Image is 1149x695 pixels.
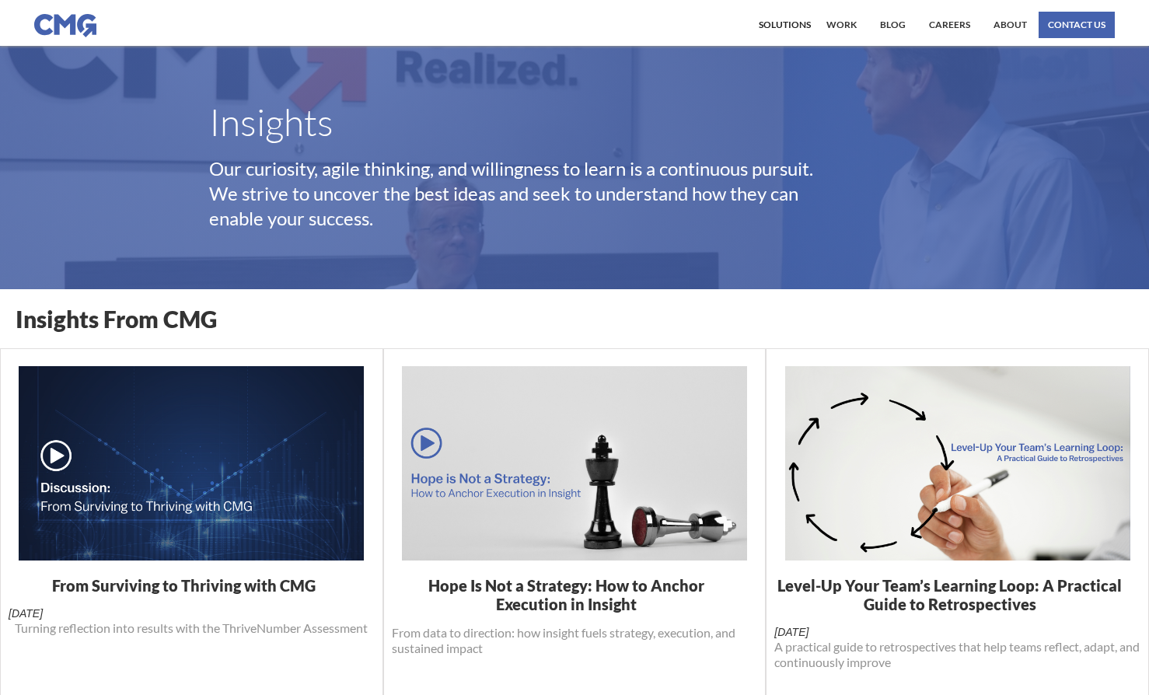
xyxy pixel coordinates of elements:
[392,576,758,613] h1: Hope Is Not a Strategy: How to Anchor Execution in Insight
[774,576,1140,686] a: Level-Up Your Team’s Learning Loop: A Practical Guide to Retrospectives[DATE]A practical guide to...
[990,12,1031,38] a: About
[822,12,861,38] a: work
[759,20,811,30] div: Solutions
[392,625,758,656] p: From data to direction: how insight fuels strategy, execution, and sustained impact
[774,576,1140,613] h1: Level-Up Your Team’s Learning Loop: A Practical Guide to Retrospectives
[209,156,862,231] p: Our curiosity, agile thinking, and willingness to learn is a continuous pursuit. We strive to unc...
[774,625,808,639] div: [DATE]
[392,576,758,672] a: Hope Is Not a Strategy: How to Anchor Execution in InsightFrom data to direction: how insight fue...
[1048,20,1105,30] div: contact us
[774,639,1140,670] p: A practical guide to retrospectives that help teams reflect, adapt, and continuously improve
[925,12,974,38] a: Careers
[52,576,331,595] h1: From Surviving to Thriving with CMG
[34,14,96,37] img: CMG logo in blue.
[9,606,43,620] div: [DATE]
[15,620,368,636] p: Turning reflection into results with the ThriveNumber Assessment
[209,103,940,141] h1: Insights
[876,12,910,38] a: Blog
[9,576,375,651] a: From Surviving to Thriving with CMG[DATE]Turning reflection into results with the ThriveNumber As...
